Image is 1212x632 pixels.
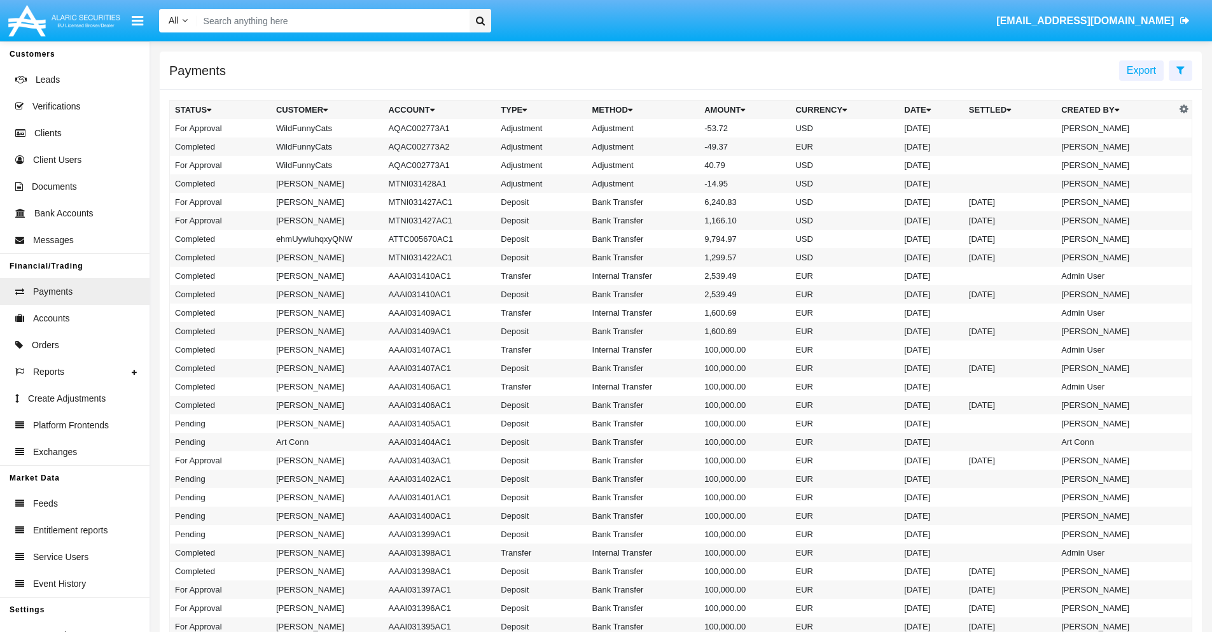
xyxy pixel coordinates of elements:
[899,304,964,322] td: [DATE]
[899,230,964,248] td: [DATE]
[271,396,384,414] td: [PERSON_NAME]
[790,156,899,174] td: USD
[496,285,587,304] td: Deposit
[384,156,496,174] td: AQAC002773A1
[384,359,496,377] td: AAAI031407AC1
[1056,488,1176,507] td: [PERSON_NAME]
[587,451,700,470] td: Bank Transfer
[699,156,790,174] td: 40.79
[1056,544,1176,562] td: Admin User
[170,451,271,470] td: For Approval
[699,451,790,470] td: 100,000.00
[790,507,899,525] td: EUR
[496,193,587,211] td: Deposit
[699,414,790,433] td: 100,000.00
[587,211,700,230] td: Bank Transfer
[170,211,271,230] td: For Approval
[587,470,700,488] td: Bank Transfer
[699,507,790,525] td: 100,000.00
[271,322,384,341] td: [PERSON_NAME]
[1056,470,1176,488] td: [PERSON_NAME]
[899,267,964,285] td: [DATE]
[587,174,700,193] td: Adjustment
[170,304,271,322] td: Completed
[587,230,700,248] td: Bank Transfer
[1056,267,1176,285] td: Admin User
[699,119,790,137] td: -53.72
[790,377,899,396] td: EUR
[271,599,384,617] td: [PERSON_NAME]
[33,365,64,379] span: Reports
[496,304,587,322] td: Transfer
[587,525,700,544] td: Bank Transfer
[271,414,384,433] td: [PERSON_NAME]
[496,414,587,433] td: Deposit
[496,101,587,120] th: Type
[496,137,587,156] td: Adjustment
[34,207,94,220] span: Bank Accounts
[699,137,790,156] td: -49.37
[1127,65,1156,76] span: Export
[1056,248,1176,267] td: [PERSON_NAME]
[790,119,899,137] td: USD
[699,580,790,599] td: 100,000.00
[271,211,384,230] td: [PERSON_NAME]
[170,507,271,525] td: Pending
[496,211,587,230] td: Deposit
[1056,322,1176,341] td: [PERSON_NAME]
[790,285,899,304] td: EUR
[899,174,964,193] td: [DATE]
[32,100,80,113] span: Verifications
[699,322,790,341] td: 1,600.69
[271,359,384,377] td: [PERSON_NAME]
[1056,341,1176,359] td: Admin User
[170,488,271,507] td: Pending
[899,119,964,137] td: [DATE]
[271,304,384,322] td: [PERSON_NAME]
[496,544,587,562] td: Transfer
[496,322,587,341] td: Deposit
[899,470,964,488] td: [DATE]
[964,230,1056,248] td: [DATE]
[587,341,700,359] td: Internal Transfer
[899,359,964,377] td: [DATE]
[587,156,700,174] td: Adjustment
[1056,211,1176,230] td: [PERSON_NAME]
[587,322,700,341] td: Bank Transfer
[169,66,226,76] h5: Payments
[699,562,790,580] td: 100,000.00
[170,285,271,304] td: Completed
[384,562,496,580] td: AAAI031398AC1
[964,599,1056,617] td: [DATE]
[991,3,1196,39] a: [EMAIL_ADDRESS][DOMAIN_NAME]
[384,377,496,396] td: AAAI031406AC1
[1056,193,1176,211] td: [PERSON_NAME]
[170,119,271,137] td: For Approval
[587,285,700,304] td: Bank Transfer
[587,433,700,451] td: Bank Transfer
[1056,507,1176,525] td: [PERSON_NAME]
[699,470,790,488] td: 100,000.00
[899,433,964,451] td: [DATE]
[1056,156,1176,174] td: [PERSON_NAME]
[384,507,496,525] td: AAAI031400AC1
[33,551,88,564] span: Service Users
[790,562,899,580] td: EUR
[271,230,384,248] td: ehmUywluhqxyQNW
[271,248,384,267] td: [PERSON_NAME]
[790,341,899,359] td: EUR
[790,193,899,211] td: USD
[384,193,496,211] td: MTNI031427AC1
[587,101,700,120] th: Method
[699,248,790,267] td: 1,299.57
[170,599,271,617] td: For Approval
[964,580,1056,599] td: [DATE]
[899,137,964,156] td: [DATE]
[271,580,384,599] td: [PERSON_NAME]
[197,9,465,32] input: Search
[170,414,271,433] td: Pending
[28,392,106,405] span: Create Adjustments
[996,15,1174,26] span: [EMAIL_ADDRESS][DOMAIN_NAME]
[496,248,587,267] td: Deposit
[384,470,496,488] td: AAAI031402AC1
